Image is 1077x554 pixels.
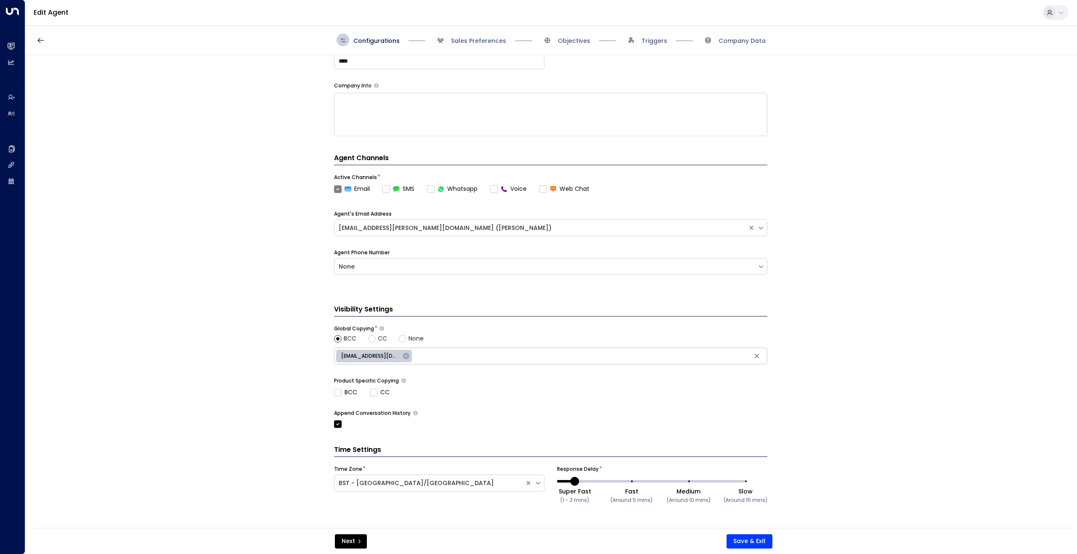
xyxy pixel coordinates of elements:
[334,377,399,385] label: Product Specific Copying
[334,304,767,317] h3: Visibility Settings
[334,409,411,417] label: Append Conversation History
[339,224,743,232] div: [EMAIL_ADDRESS][PERSON_NAME][DOMAIN_NAME] ([PERSON_NAME])
[401,378,406,383] button: Determine if there should be product-specific CC or BCC rules for all of the agent’s emails. Sele...
[335,534,367,549] button: Next
[34,8,69,17] a: Edit Agent
[727,534,772,549] button: Save & Exit
[334,82,371,90] label: Company Info
[558,37,590,45] span: Objectives
[334,249,390,256] label: Agent Phone Number
[334,465,362,473] label: Time Zone
[382,185,414,193] label: SMS
[610,496,653,504] small: (Around 5 mins)
[334,445,767,457] h3: Time Settings
[413,411,418,415] button: Only use if needed, as email clients normally append the conversation history to outgoing emails....
[334,185,370,193] label: Email
[559,487,591,496] div: Super Fast
[667,496,711,504] small: (Around 10 mins)
[490,185,527,193] label: Voice
[610,487,653,496] div: Fast
[724,496,767,504] small: (Around 15 mins)
[334,325,374,332] label: Global Copying
[642,37,667,45] span: Triggers
[344,334,356,343] span: BCC
[334,388,357,397] label: BCC
[334,153,767,165] h4: Agent Channels
[719,37,766,45] span: Company Data
[751,350,763,362] button: Clear
[374,83,379,88] button: Provide a brief overview of your company, including your industry, products or services, and any ...
[451,37,506,45] span: Sales Preferences
[370,388,390,397] label: CC
[409,334,424,343] span: None
[427,185,477,193] label: Whatsapp
[379,326,384,331] button: Choose whether the agent should include specific emails in the CC or BCC line of all outgoing ema...
[539,185,589,193] label: Web Chat
[336,352,405,360] span: [EMAIL_ADDRESS][DOMAIN_NAME]
[724,487,767,496] div: Slow
[667,487,711,496] div: Medium
[378,334,387,343] span: CC
[339,262,753,271] div: None
[334,210,392,218] label: Agent's Email Address
[334,174,377,181] label: Active Channels
[560,496,589,504] small: (1 - 2 mins)
[336,350,412,362] div: [EMAIL_ADDRESS][DOMAIN_NAME]
[353,37,400,45] span: Configurations
[557,465,599,473] label: Response Delay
